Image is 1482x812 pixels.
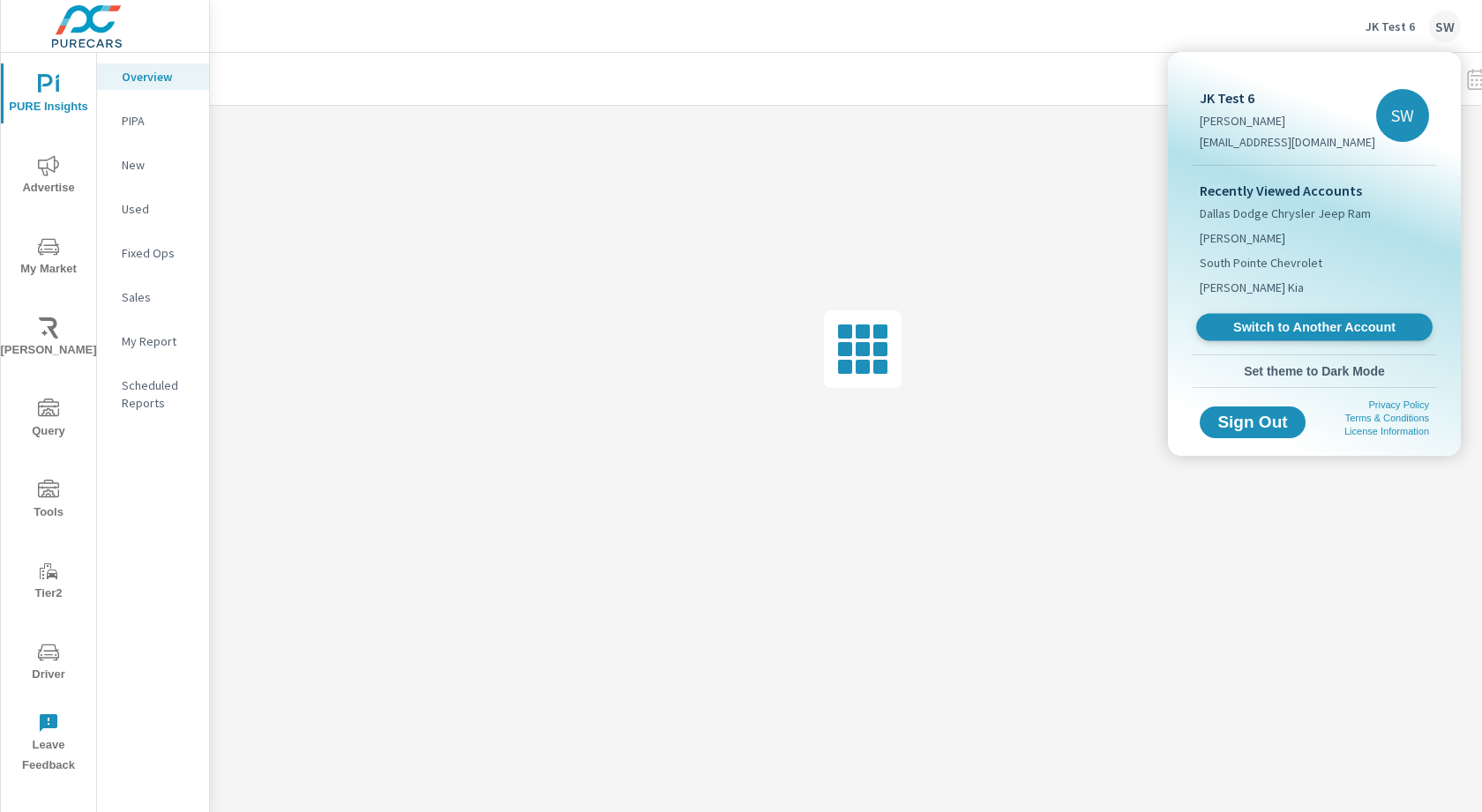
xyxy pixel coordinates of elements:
[1200,87,1375,108] p: JK Test 6
[1200,133,1375,151] p: [EMAIL_ADDRESS][DOMAIN_NAME]
[1200,205,1371,222] span: Dallas Dodge Chrysler Jeep Ram
[1214,414,1291,430] span: Sign Out
[1193,355,1436,387] button: Set theme to Dark Mode
[1200,363,1429,379] span: Set theme to Dark Mode
[1200,112,1375,130] p: [PERSON_NAME]
[1344,426,1429,436] a: License Information
[1196,314,1433,341] a: Switch to Another Account
[1206,319,1422,336] span: Switch to Another Account
[1200,406,1306,438] button: Sign Out
[1345,413,1429,423] a: Terms & Conditions
[1369,399,1429,410] a: Privacy Policy
[1200,180,1429,201] p: Recently Viewed Accounts
[1200,279,1304,296] span: [PERSON_NAME] Kia
[1376,89,1429,142] div: SW
[1200,229,1285,247] span: [PERSON_NAME]
[1200,254,1322,272] span: South Pointe Chevrolet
